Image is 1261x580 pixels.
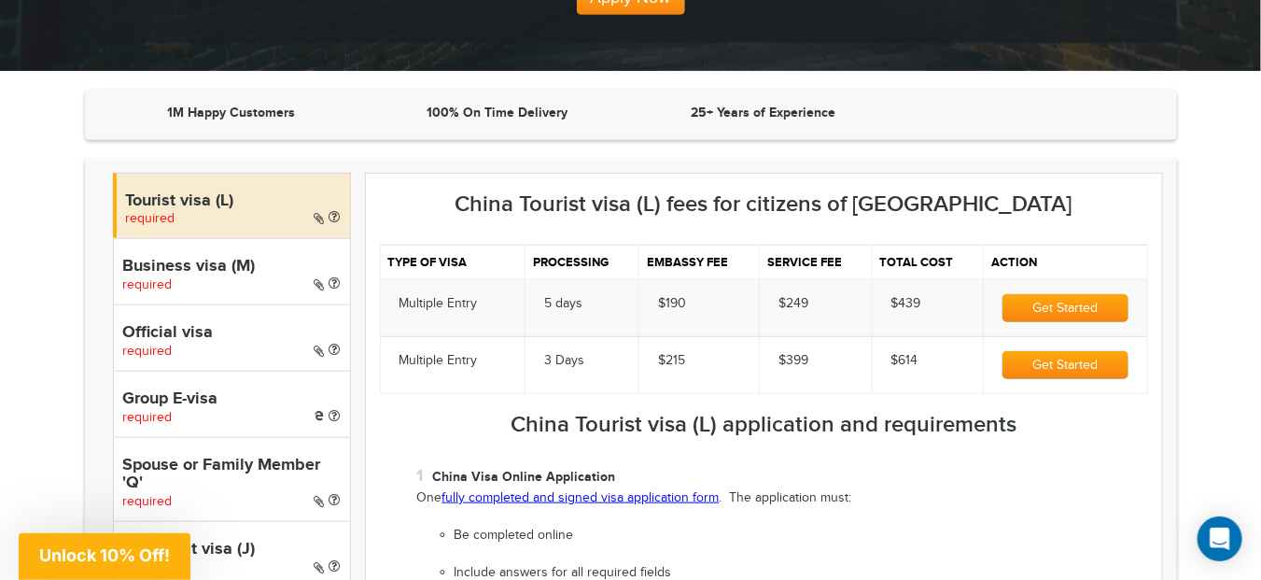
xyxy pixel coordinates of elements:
[658,353,685,368] span: $215
[123,541,341,559] h4: Journalist visa (J)
[123,344,173,359] span: required
[760,245,873,279] th: Service fee
[544,353,584,368] span: 3 Days
[778,296,808,311] span: $249
[433,469,616,485] strong: China Visa Online Application
[123,258,341,276] h4: Business visa (M)
[1002,358,1128,373] a: Get Started
[399,296,478,311] span: Multiple Entry
[1002,294,1128,322] button: Get Started
[123,410,173,425] span: required
[399,353,478,368] span: Multiple Entry
[1002,351,1128,379] button: Get Started
[417,489,1148,508] p: One . The application must:
[123,277,173,292] span: required
[658,296,686,311] span: $190
[872,245,983,279] th: Total cost
[123,457,341,494] h4: Spouse or Family Member 'Q'
[380,192,1148,217] h3: China Tourist visa (L) fees for citizens of [GEOGRAPHIC_DATA]
[123,324,341,343] h4: Official visa
[1198,516,1242,561] div: Open Intercom Messenger
[891,353,918,368] span: $614
[442,490,720,505] a: fully completed and signed visa application form
[380,245,525,279] th: Type of visa
[638,245,759,279] th: Embassy fee
[168,105,296,120] strong: 1M Happy Customers
[123,494,173,509] span: required
[525,245,638,279] th: Processing
[427,105,568,120] strong: 100% On Time Delivery
[123,390,341,409] h4: Group E-visa
[455,527,1148,545] li: Be completed online
[891,296,921,311] span: $439
[39,545,170,565] span: Unlock 10% Off!
[1002,301,1128,316] a: Get Started
[544,296,582,311] span: 5 days
[692,105,836,120] strong: 25+ Years of Experience
[984,245,1147,279] th: Action
[902,104,1158,126] iframe: Customer reviews powered by Trustpilot
[380,413,1148,437] h3: China Tourist visa (L) application and requirements
[126,192,341,211] h4: Tourist visa (L)
[19,533,190,580] div: Unlock 10% Off!
[778,353,808,368] span: $399
[126,211,175,226] span: required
